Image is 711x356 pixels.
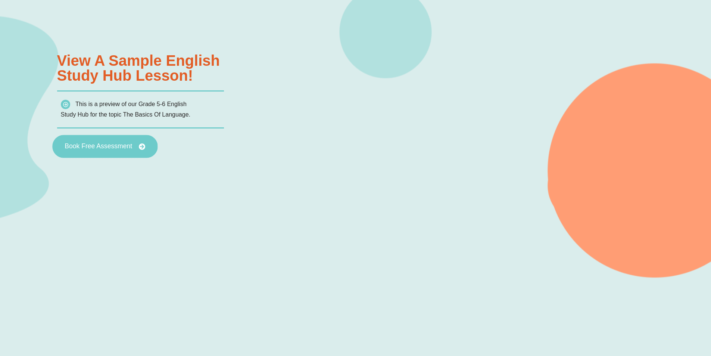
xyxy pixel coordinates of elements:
[587,272,711,356] iframe: Chat Widget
